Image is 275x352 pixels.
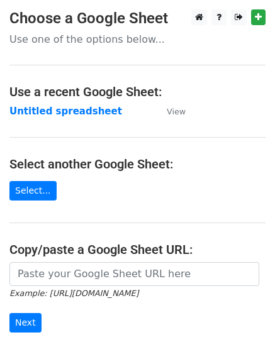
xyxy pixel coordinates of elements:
[9,313,42,333] input: Next
[9,33,266,46] p: Use one of the options below...
[9,242,266,257] h4: Copy/paste a Google Sheet URL:
[167,107,186,116] small: View
[9,262,259,286] input: Paste your Google Sheet URL here
[9,157,266,172] h4: Select another Google Sheet:
[9,84,266,99] h4: Use a recent Google Sheet:
[9,9,266,28] h3: Choose a Google Sheet
[9,106,122,117] a: Untitled spreadsheet
[9,181,57,201] a: Select...
[154,106,186,117] a: View
[9,289,138,298] small: Example: [URL][DOMAIN_NAME]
